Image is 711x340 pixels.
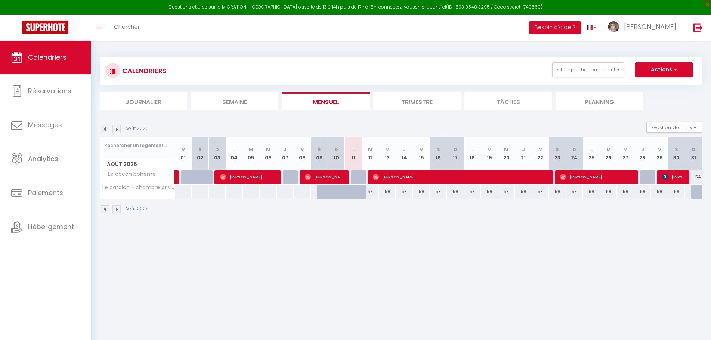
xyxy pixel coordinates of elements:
th: 03 [209,137,226,170]
abbr: M [623,146,628,153]
div: 59 [668,185,685,199]
div: 59 [634,185,651,199]
abbr: J [641,146,644,153]
span: Le cocon bohème [101,170,158,178]
abbr: J [522,146,525,153]
abbr: M [368,146,372,153]
abbr: D [215,146,219,153]
th: 09 [311,137,328,170]
th: 01 [175,137,192,170]
div: 59 [481,185,498,199]
span: [PERSON_NAME] [624,22,676,31]
abbr: M [385,146,390,153]
div: 59 [447,185,464,199]
div: 59 [464,185,481,199]
img: logout [693,23,703,32]
span: Paiements [28,188,63,197]
div: 59 [617,185,634,199]
th: 18 [464,137,481,170]
th: 05 [243,137,260,170]
th: 16 [430,137,447,170]
li: Semaine [191,92,278,110]
p: Août 2025 [125,125,149,132]
span: Analytics [28,154,58,163]
th: 27 [617,137,634,170]
abbr: M [249,146,253,153]
abbr: S [556,146,559,153]
img: ... [608,21,619,32]
span: Chercher [114,23,140,31]
div: 59 [566,185,583,199]
abbr: D [454,146,457,153]
abbr: L [590,146,593,153]
abbr: M [487,146,492,153]
th: 07 [277,137,294,170]
th: 29 [651,137,668,170]
div: 59 [532,185,549,199]
div: 59 [651,185,668,199]
div: 59 [583,185,600,199]
abbr: L [233,146,235,153]
p: Août 2025 [125,205,149,212]
th: 06 [260,137,277,170]
th: 02 [192,137,209,170]
abbr: J [284,146,287,153]
abbr: L [352,146,355,153]
th: 25 [583,137,600,170]
abbr: S [675,146,678,153]
abbr: S [437,146,440,153]
th: 14 [396,137,413,170]
div: 59 [549,185,566,199]
span: Messages [28,120,62,130]
h3: CALENDRIERS [120,62,167,79]
th: 28 [634,137,651,170]
abbr: S [318,146,321,153]
li: Trimestre [373,92,461,110]
a: ... [PERSON_NAME] [602,15,686,41]
th: 30 [668,137,685,170]
button: Actions [635,62,693,77]
th: 17 [447,137,464,170]
div: 54 [685,170,702,184]
abbr: L [471,146,473,153]
abbr: V [300,146,304,153]
abbr: M [504,146,508,153]
div: 59 [498,185,515,199]
li: Tâches [464,92,552,110]
a: Chercher [108,15,145,41]
span: [PERSON_NAME] [560,170,634,184]
div: 59 [515,185,532,199]
th: 13 [379,137,396,170]
div: 59 [600,185,617,199]
div: 59 [430,185,447,199]
span: Réservations [28,86,71,96]
abbr: D [334,146,338,153]
abbr: V [182,146,185,153]
span: Le catalan - chambre privée [101,185,176,190]
th: 20 [498,137,515,170]
li: Mensuel [282,92,370,110]
li: Journalier [100,92,187,110]
div: 59 [379,185,396,199]
abbr: S [198,146,202,153]
th: 11 [345,137,362,170]
button: Besoin d'aide ? [529,21,581,34]
input: Rechercher un logement... [104,139,170,152]
div: 59 [362,185,379,199]
abbr: V [539,146,542,153]
th: 12 [362,137,379,170]
th: 08 [294,137,311,170]
span: Août 2025 [100,159,174,170]
div: 59 [396,185,413,199]
th: 04 [226,137,243,170]
span: Hébergement [28,222,74,231]
th: 21 [515,137,532,170]
abbr: M [606,146,611,153]
abbr: V [658,146,661,153]
th: 31 [685,137,702,170]
span: Calendriers [28,53,67,62]
abbr: M [266,146,271,153]
th: 22 [532,137,549,170]
th: 26 [600,137,617,170]
button: Filtrer par hébergement [552,62,624,77]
